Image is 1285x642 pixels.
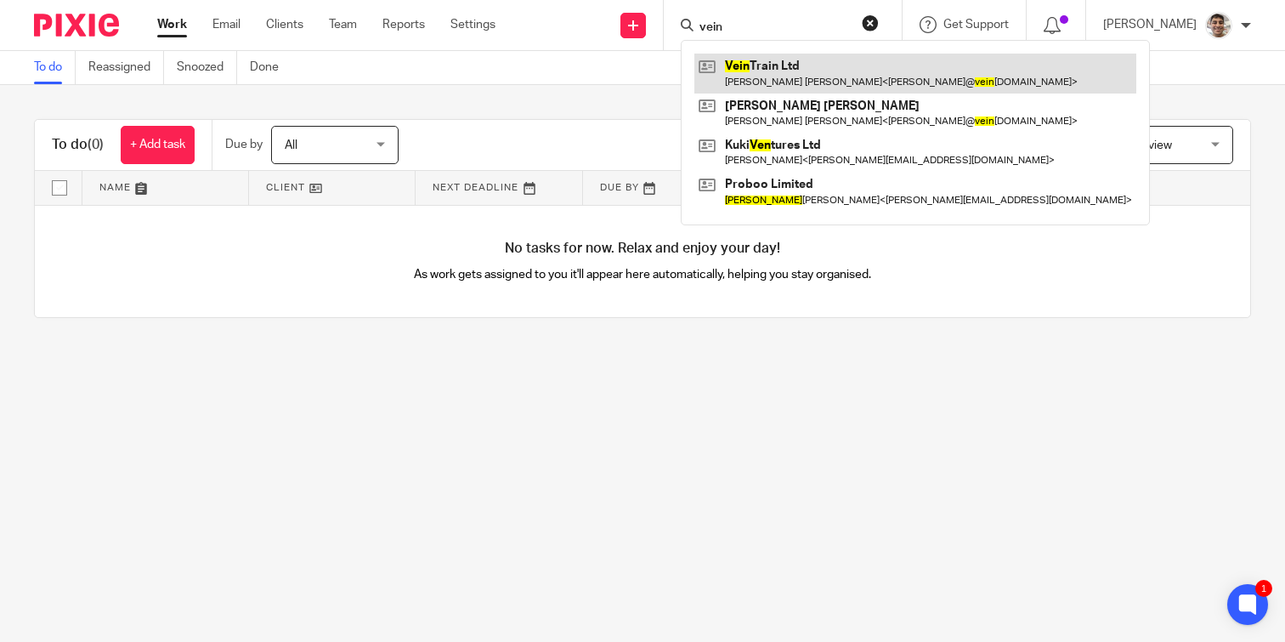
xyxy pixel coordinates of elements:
[339,266,947,283] p: As work gets assigned to you it'll appear here automatically, helping you stay organised.
[88,51,164,84] a: Reassigned
[698,20,851,36] input: Search
[35,240,1250,258] h4: No tasks for now. Relax and enjoy your day!
[266,16,303,33] a: Clients
[1205,12,1232,39] img: PXL_20240409_141816916.jpg
[177,51,237,84] a: Snoozed
[1255,580,1272,597] div: 1
[52,136,104,154] h1: To do
[862,14,879,31] button: Clear
[88,138,104,151] span: (0)
[34,14,119,37] img: Pixie
[943,19,1009,31] span: Get Support
[329,16,357,33] a: Team
[225,136,263,153] p: Due by
[1103,16,1197,33] p: [PERSON_NAME]
[285,139,297,151] span: All
[34,51,76,84] a: To do
[121,126,195,164] a: + Add task
[250,51,292,84] a: Done
[157,16,187,33] a: Work
[382,16,425,33] a: Reports
[212,16,241,33] a: Email
[450,16,495,33] a: Settings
